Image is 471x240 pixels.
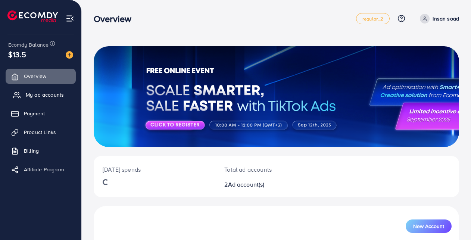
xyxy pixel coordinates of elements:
[362,16,383,21] span: regular_2
[24,147,39,155] span: Billing
[8,49,26,60] span: $13.5
[228,180,265,188] span: Ad account(s)
[356,13,390,24] a: regular_2
[224,181,298,188] h2: 2
[6,106,76,121] a: Payment
[433,14,459,23] p: Insan soad
[6,69,76,84] a: Overview
[24,110,45,117] span: Payment
[66,14,74,23] img: menu
[24,128,56,136] span: Product Links
[24,166,64,173] span: Affiliate Program
[6,125,76,140] a: Product Links
[6,162,76,177] a: Affiliate Program
[6,143,76,158] a: Billing
[66,51,73,59] img: image
[24,72,46,80] span: Overview
[406,219,452,233] button: New Account
[417,14,459,24] a: Insan soad
[6,87,76,102] a: My ad accounts
[26,91,64,99] span: My ad accounts
[8,41,49,49] span: Ecomdy Balance
[94,13,137,24] h3: Overview
[103,165,206,174] p: [DATE] spends
[413,224,444,229] span: New Account
[224,165,298,174] p: Total ad accounts
[7,10,58,22] img: logo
